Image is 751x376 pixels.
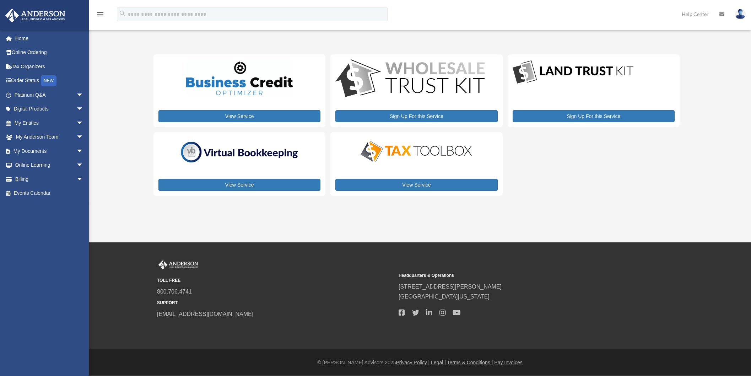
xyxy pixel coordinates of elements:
[5,31,94,45] a: Home
[158,179,320,191] a: View Service
[399,272,635,279] small: Headquarters & Operations
[735,9,746,19] img: User Pic
[447,360,493,365] a: Terms & Conditions |
[157,299,394,307] small: SUPPORT
[76,116,91,130] span: arrow_drop_down
[5,74,94,88] a: Order StatusNEW
[96,12,104,18] a: menu
[96,10,104,18] i: menu
[157,260,200,269] img: Anderson Advisors Platinum Portal
[76,158,91,173] span: arrow_drop_down
[5,102,91,116] a: Digital Productsarrow_drop_down
[5,88,94,102] a: Platinum Q&Aarrow_drop_down
[76,172,91,187] span: arrow_drop_down
[513,110,675,122] a: Sign Up For this Service
[335,110,497,122] a: Sign Up For this Service
[5,59,94,74] a: Tax Organizers
[119,10,126,17] i: search
[89,358,751,367] div: © [PERSON_NAME] Advisors 2025
[399,284,502,290] a: [STREET_ADDRESS][PERSON_NAME]
[5,130,94,144] a: My Anderson Teamarrow_drop_down
[41,75,56,86] div: NEW
[157,289,192,295] a: 800.706.4741
[157,311,253,317] a: [EMAIL_ADDRESS][DOMAIN_NAME]
[76,102,91,117] span: arrow_drop_down
[5,158,94,172] a: Online Learningarrow_drop_down
[5,186,94,200] a: Events Calendar
[396,360,430,365] a: Privacy Policy |
[76,88,91,102] span: arrow_drop_down
[335,59,485,99] img: WS-Trust-Kit-lgo-1.jpg
[76,130,91,145] span: arrow_drop_down
[5,116,94,130] a: My Entitiesarrow_drop_down
[399,294,490,300] a: [GEOGRAPHIC_DATA][US_STATE]
[76,144,91,159] span: arrow_drop_down
[5,45,94,60] a: Online Ordering
[431,360,446,365] a: Legal |
[3,9,67,22] img: Anderson Advisors Platinum Portal
[335,179,497,191] a: View Service
[157,277,394,284] small: TOLL FREE
[158,110,320,122] a: View Service
[5,144,94,158] a: My Documentsarrow_drop_down
[494,360,522,365] a: Pay Invoices
[5,172,94,186] a: Billingarrow_drop_down
[513,59,633,85] img: LandTrust_lgo-1.jpg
